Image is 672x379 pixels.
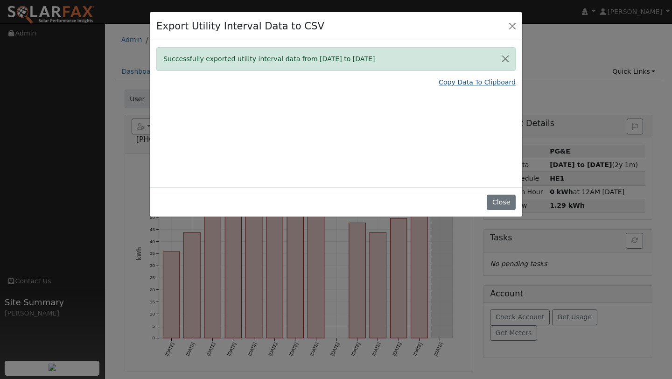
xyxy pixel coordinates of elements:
h4: Export Utility Interval Data to CSV [156,19,324,34]
div: Successfully exported utility interval data from [DATE] to [DATE] [156,47,516,71]
button: Close [496,48,515,70]
a: Copy Data To Clipboard [439,77,516,87]
button: Close [506,19,519,32]
button: Close [487,195,515,211]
